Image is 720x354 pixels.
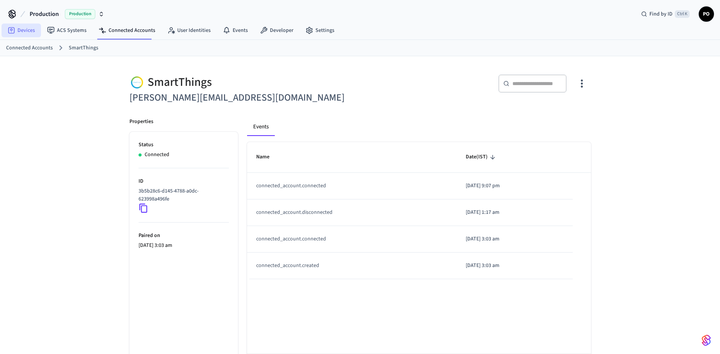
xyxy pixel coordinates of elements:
[466,151,498,163] span: Date(IST)
[93,24,161,37] a: Connected Accounts
[65,9,95,19] span: Production
[247,118,275,136] button: Events
[69,44,98,52] a: SmartThings
[649,10,673,18] span: Find by ID
[247,118,591,136] div: connected account tabs
[254,24,299,37] a: Developer
[699,6,714,22] button: PO
[466,262,564,270] p: [DATE] 3:03 am
[139,177,229,185] p: ID
[139,242,229,250] p: [DATE] 3:03 am
[635,7,696,21] div: Find by IDCtrl K
[30,9,59,19] span: Production
[139,232,229,240] p: Paired on
[466,209,564,217] p: [DATE] 1:17 am
[247,173,457,199] td: connected_account.connected
[129,74,145,90] img: Smartthings Logo, Square
[247,226,457,253] td: connected_account.connected
[247,142,591,279] table: sticky table
[161,24,217,37] a: User Identities
[145,151,169,159] p: Connected
[139,141,229,149] p: Status
[700,7,713,21] span: PO
[2,24,41,37] a: Devices
[299,24,340,37] a: Settings
[41,24,93,37] a: ACS Systems
[466,235,564,243] p: [DATE] 3:03 am
[129,118,153,126] p: Properties
[139,187,226,203] p: 3b5b28c6-d145-4788-a0dc-623998a496fe
[129,90,356,106] h6: [PERSON_NAME][EMAIL_ADDRESS][DOMAIN_NAME]
[675,10,690,18] span: Ctrl K
[217,24,254,37] a: Events
[247,253,457,279] td: connected_account.created
[129,74,356,90] div: SmartThings
[247,199,457,226] td: connected_account.disconnected
[256,151,279,163] span: Name
[466,182,564,190] p: [DATE] 9:07 pm
[6,44,53,52] a: Connected Accounts
[702,334,711,346] img: SeamLogoGradient.69752ec5.svg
